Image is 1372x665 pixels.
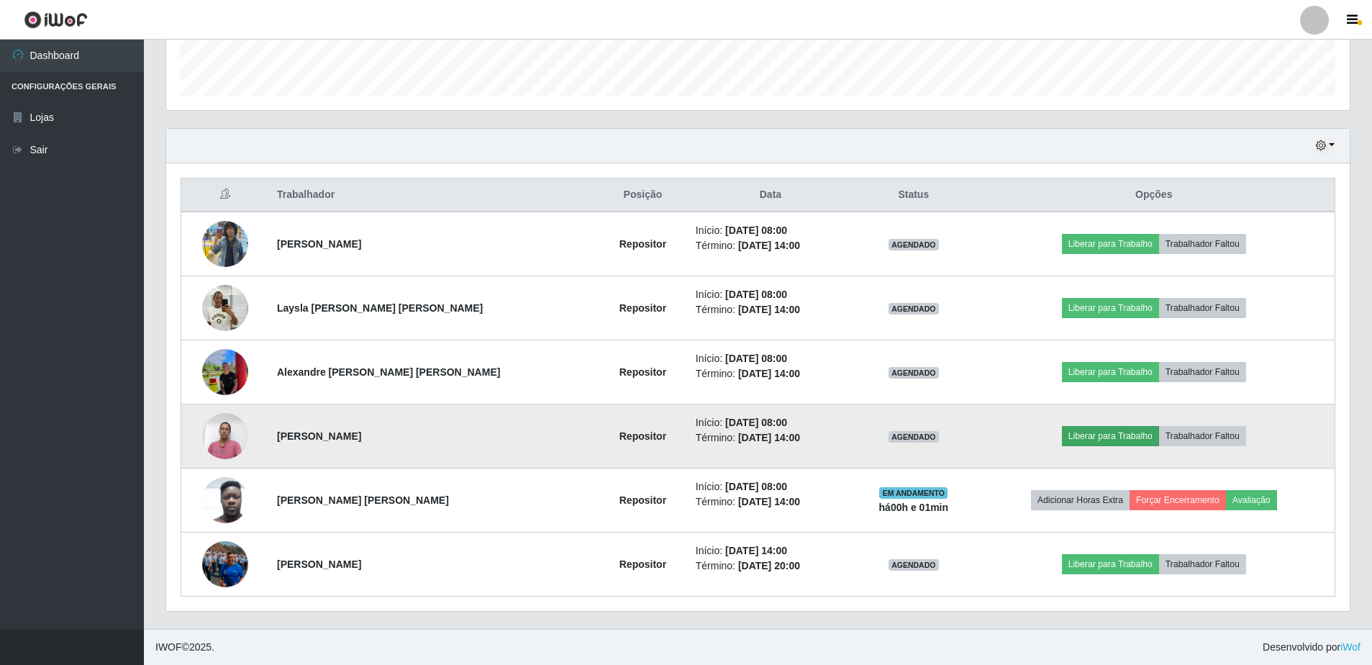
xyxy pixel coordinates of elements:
button: Liberar para Trabalho [1062,426,1159,446]
strong: Laysla [PERSON_NAME] [PERSON_NAME] [277,302,483,314]
img: 1751250700019.jpeg [202,341,248,403]
span: AGENDADO [889,303,939,315]
strong: Repositor [619,558,666,570]
span: IWOF [155,641,182,653]
button: Avaliação [1226,490,1277,510]
li: Início: [696,223,845,238]
strong: [PERSON_NAME] [277,558,361,570]
li: Início: [696,543,845,558]
img: 1752240503599.jpeg [202,469,248,530]
li: Início: [696,415,845,430]
button: Forçar Encerramento [1130,490,1226,510]
th: Posição [599,178,687,212]
li: Término: [696,558,845,574]
button: Liberar para Trabalho [1062,362,1159,382]
img: 1750257157431.jpeg [202,277,248,338]
button: Adicionar Horas Extra [1031,490,1130,510]
button: Trabalhador Faltou [1159,234,1246,254]
span: AGENDADO [889,239,939,250]
strong: Alexandre [PERSON_NAME] [PERSON_NAME] [277,366,500,378]
li: Término: [696,430,845,445]
span: © 2025 . [155,640,214,655]
button: Trabalhador Faltou [1159,554,1246,574]
img: 1748446152061.jpeg [202,523,248,605]
time: [DATE] 08:00 [725,417,787,428]
span: EM ANDAMENTO [879,487,948,499]
th: Opções [973,178,1335,212]
th: Data [687,178,854,212]
strong: Repositor [619,430,666,442]
img: 1749856476670.jpeg [202,203,248,285]
li: Término: [696,302,845,317]
span: AGENDADO [889,367,939,379]
strong: Repositor [619,302,666,314]
span: AGENDADO [889,559,939,571]
li: Término: [696,366,845,381]
button: Liberar para Trabalho [1062,234,1159,254]
th: Status [854,178,973,212]
img: CoreUI Logo [24,11,88,29]
button: Liberar para Trabalho [1062,298,1159,318]
li: Início: [696,479,845,494]
button: Trabalhador Faltou [1159,426,1246,446]
time: [DATE] 14:00 [725,545,787,556]
button: Liberar para Trabalho [1062,554,1159,574]
span: Desenvolvido por [1263,640,1360,655]
strong: Repositor [619,366,666,378]
time: [DATE] 14:00 [738,240,800,251]
time: [DATE] 08:00 [725,353,787,364]
img: 1751500002746.jpeg [202,405,248,466]
strong: [PERSON_NAME] [277,238,361,250]
strong: há 00 h e 01 min [879,502,949,513]
strong: Repositor [619,238,666,250]
span: AGENDADO [889,431,939,443]
strong: Repositor [619,494,666,506]
strong: [PERSON_NAME] [PERSON_NAME] [277,494,449,506]
strong: [PERSON_NAME] [277,430,361,442]
time: [DATE] 14:00 [738,496,800,507]
time: [DATE] 08:00 [725,225,787,236]
time: [DATE] 20:00 [738,560,800,571]
a: iWof [1340,641,1360,653]
button: Trabalhador Faltou [1159,298,1246,318]
time: [DATE] 14:00 [738,432,800,443]
li: Término: [696,494,845,510]
li: Início: [696,351,845,366]
time: [DATE] 14:00 [738,368,800,379]
time: [DATE] 08:00 [725,481,787,492]
time: [DATE] 08:00 [725,289,787,300]
button: Trabalhador Faltou [1159,362,1246,382]
li: Término: [696,238,845,253]
li: Início: [696,287,845,302]
th: Trabalhador [268,178,599,212]
time: [DATE] 14:00 [738,304,800,315]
